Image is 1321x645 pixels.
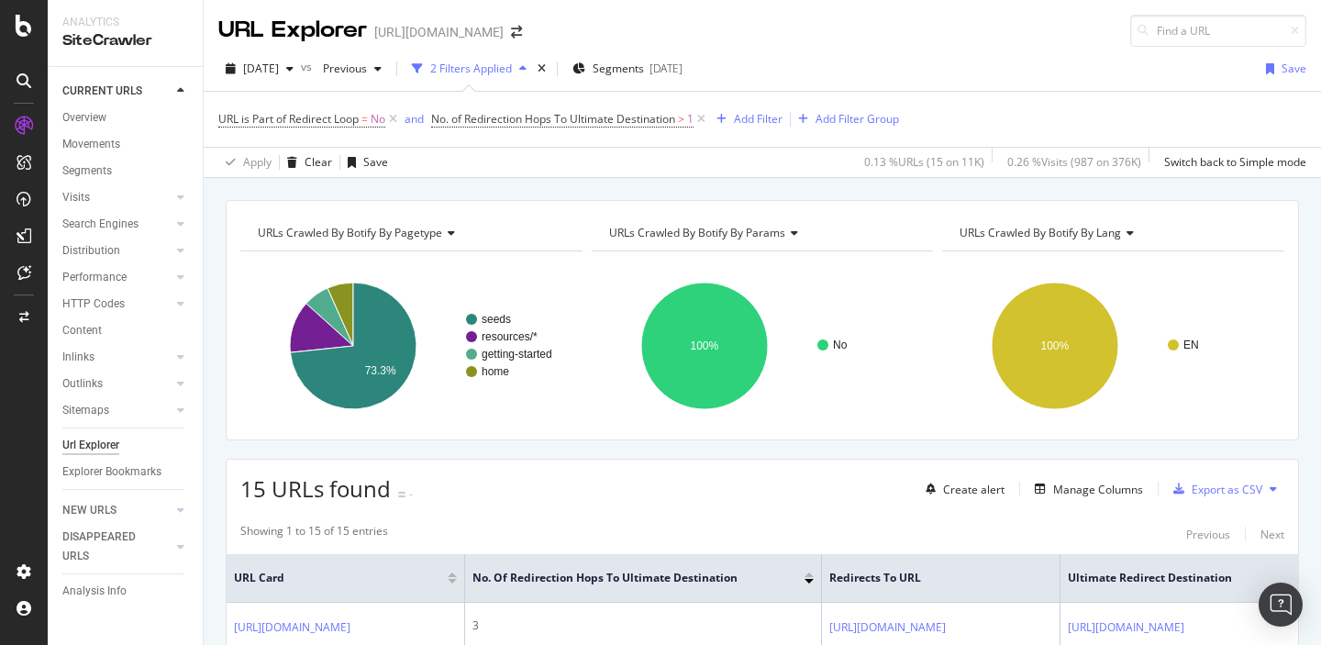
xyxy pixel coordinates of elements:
[1260,527,1284,542] div: Next
[409,486,413,502] div: -
[1068,618,1184,637] a: [URL][DOMAIN_NAME]
[1164,154,1306,170] div: Switch back to Simple mode
[62,161,190,181] a: Segments
[243,154,272,170] div: Apply
[62,321,102,340] div: Content
[62,295,172,314] a: HTTP Codes
[472,570,777,586] span: No. of Redirection Hops To Ultimate Destination
[1259,54,1306,83] button: Save
[62,501,172,520] a: NEW URLS
[62,295,125,314] div: HTTP Codes
[62,215,139,234] div: Search Engines
[234,570,443,586] span: URL Card
[62,82,142,101] div: CURRENT URLS
[62,188,90,207] div: Visits
[240,266,583,426] svg: A chart.
[511,26,522,39] div: arrow-right-arrow-left
[243,61,279,76] span: 2025 Oct. 3rd
[649,61,683,76] div: [DATE]
[398,492,405,497] img: Equal
[62,501,117,520] div: NEW URLS
[1041,339,1070,352] text: 100%
[431,111,675,127] span: No. of Redirection Hops To Ultimate Destination
[62,374,172,394] a: Outlinks
[482,365,509,378] text: home
[62,108,190,128] a: Overview
[864,154,984,170] div: 0.13 % URLs ( 15 on 11K )
[482,313,511,326] text: seeds
[316,61,367,76] span: Previous
[734,111,783,127] div: Add Filter
[829,618,946,637] a: [URL][DOMAIN_NAME]
[62,241,172,261] a: Distribution
[1007,154,1141,170] div: 0.26 % Visits ( 987 on 376K )
[956,218,1268,248] h4: URLs Crawled By Botify By lang
[371,106,385,132] span: No
[960,225,1121,240] span: URLs Crawled By Botify By lang
[218,148,272,177] button: Apply
[405,54,534,83] button: 2 Filters Applied
[62,528,155,566] div: DISAPPEARED URLS
[361,111,368,127] span: =
[1186,527,1230,542] div: Previous
[62,161,112,181] div: Segments
[62,241,120,261] div: Distribution
[62,30,188,51] div: SiteCrawler
[363,154,388,170] div: Save
[942,266,1284,426] svg: A chart.
[1130,15,1306,47] input: Find a URL
[1260,523,1284,545] button: Next
[1259,583,1303,627] div: Open Intercom Messenger
[254,218,566,248] h4: URLs Crawled By Botify By pagetype
[62,436,119,455] div: Url Explorer
[430,61,512,76] div: 2 Filters Applied
[62,462,190,482] a: Explorer Bookmarks
[1068,570,1263,586] span: Ultimate Redirect Destination
[218,111,359,127] span: URL is Part of Redirect Loop
[1027,478,1143,500] button: Manage Columns
[791,108,899,130] button: Add Filter Group
[405,111,424,127] div: and
[62,582,190,601] a: Analysis Info
[62,582,127,601] div: Analysis Info
[365,364,396,377] text: 73.3%
[482,348,552,361] text: getting-started
[62,268,127,287] div: Performance
[374,23,504,41] div: [URL][DOMAIN_NAME]
[687,106,694,132] span: 1
[534,60,549,78] div: times
[1282,61,1306,76] div: Save
[340,148,388,177] button: Save
[592,266,934,426] svg: A chart.
[218,54,301,83] button: [DATE]
[690,339,718,352] text: 100%
[62,135,190,154] a: Movements
[1157,148,1306,177] button: Switch back to Simple mode
[62,401,109,420] div: Sitemaps
[218,15,367,46] div: URL Explorer
[609,225,785,240] span: URLs Crawled By Botify By params
[62,401,172,420] a: Sitemaps
[240,523,388,545] div: Showing 1 to 15 of 15 entries
[62,188,172,207] a: Visits
[62,108,106,128] div: Overview
[605,218,917,248] h4: URLs Crawled By Botify By params
[816,111,899,127] div: Add Filter Group
[234,618,350,637] a: [URL][DOMAIN_NAME]
[62,215,172,234] a: Search Engines
[1183,339,1199,351] text: EN
[62,135,120,154] div: Movements
[280,148,332,177] button: Clear
[918,474,1005,504] button: Create alert
[943,482,1005,497] div: Create alert
[62,15,188,30] div: Analytics
[62,374,103,394] div: Outlinks
[1192,482,1262,497] div: Export as CSV
[305,154,332,170] div: Clear
[1166,474,1262,504] button: Export as CSV
[62,528,172,566] a: DISAPPEARED URLS
[472,617,814,634] div: 3
[62,348,172,367] a: Inlinks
